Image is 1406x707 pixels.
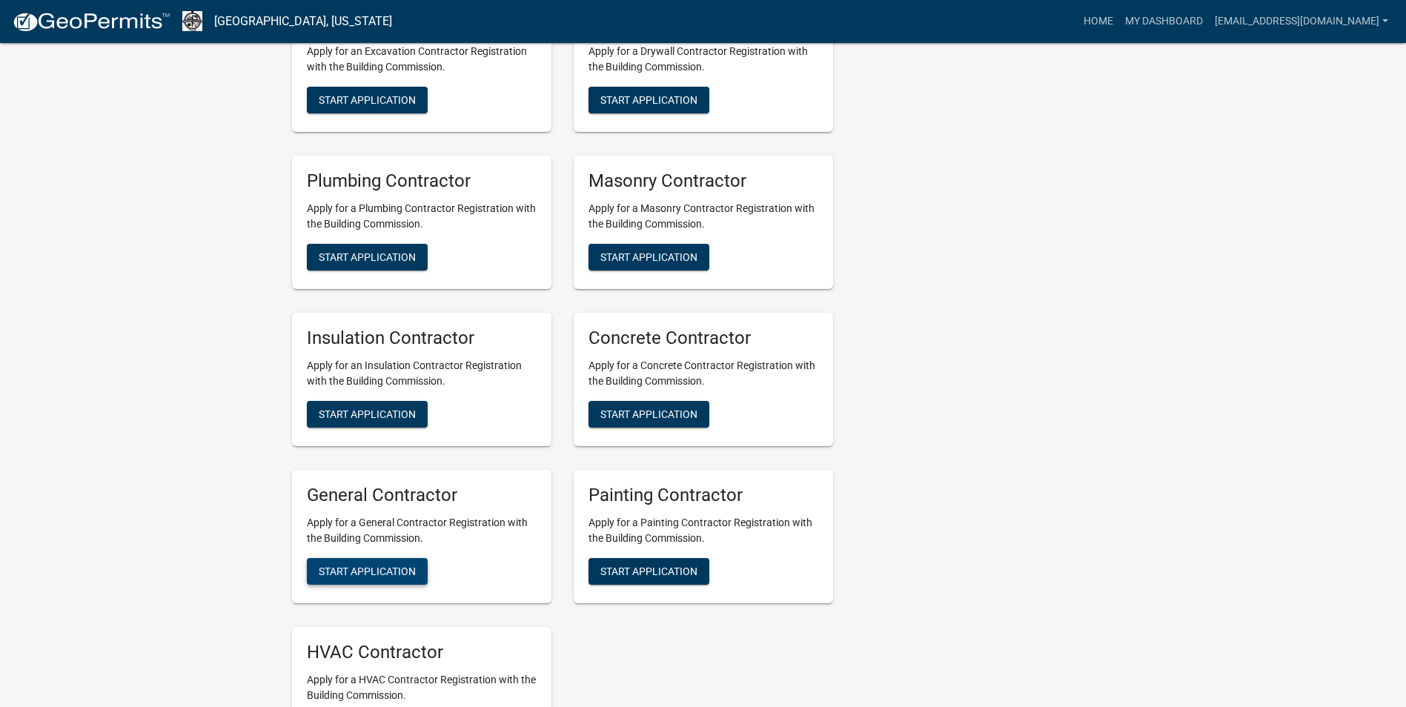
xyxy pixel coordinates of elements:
[307,401,428,428] button: Start Application
[588,244,709,270] button: Start Application
[588,558,709,585] button: Start Application
[307,358,537,389] p: Apply for an Insulation Contractor Registration with the Building Commission.
[307,44,537,75] p: Apply for an Excavation Contractor Registration with the Building Commission.
[182,11,202,31] img: Newton County, Indiana
[319,94,416,106] span: Start Application
[307,642,537,663] h5: HVAC Contractor
[319,251,416,263] span: Start Application
[307,485,537,506] h5: General Contractor
[588,401,709,428] button: Start Application
[307,558,428,585] button: Start Application
[1209,7,1394,36] a: [EMAIL_ADDRESS][DOMAIN_NAME]
[307,87,428,113] button: Start Application
[600,408,697,420] span: Start Application
[307,672,537,703] p: Apply for a HVAC Contractor Registration with the Building Commission.
[307,170,537,192] h5: Plumbing Contractor
[588,485,818,506] h5: Painting Contractor
[319,565,416,577] span: Start Application
[307,328,537,349] h5: Insulation Contractor
[588,44,818,75] p: Apply for a Drywall Contractor Registration with the Building Commission.
[600,94,697,106] span: Start Application
[307,244,428,270] button: Start Application
[600,251,697,263] span: Start Application
[1078,7,1119,36] a: Home
[1119,7,1209,36] a: My Dashboard
[600,565,697,577] span: Start Application
[319,408,416,420] span: Start Application
[307,201,537,232] p: Apply for a Plumbing Contractor Registration with the Building Commission.
[588,201,818,232] p: Apply for a Masonry Contractor Registration with the Building Commission.
[214,9,392,34] a: [GEOGRAPHIC_DATA], [US_STATE]
[588,358,818,389] p: Apply for a Concrete Contractor Registration with the Building Commission.
[588,87,709,113] button: Start Application
[307,515,537,546] p: Apply for a General Contractor Registration with the Building Commission.
[588,515,818,546] p: Apply for a Painting Contractor Registration with the Building Commission.
[588,170,818,192] h5: Masonry Contractor
[588,328,818,349] h5: Concrete Contractor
